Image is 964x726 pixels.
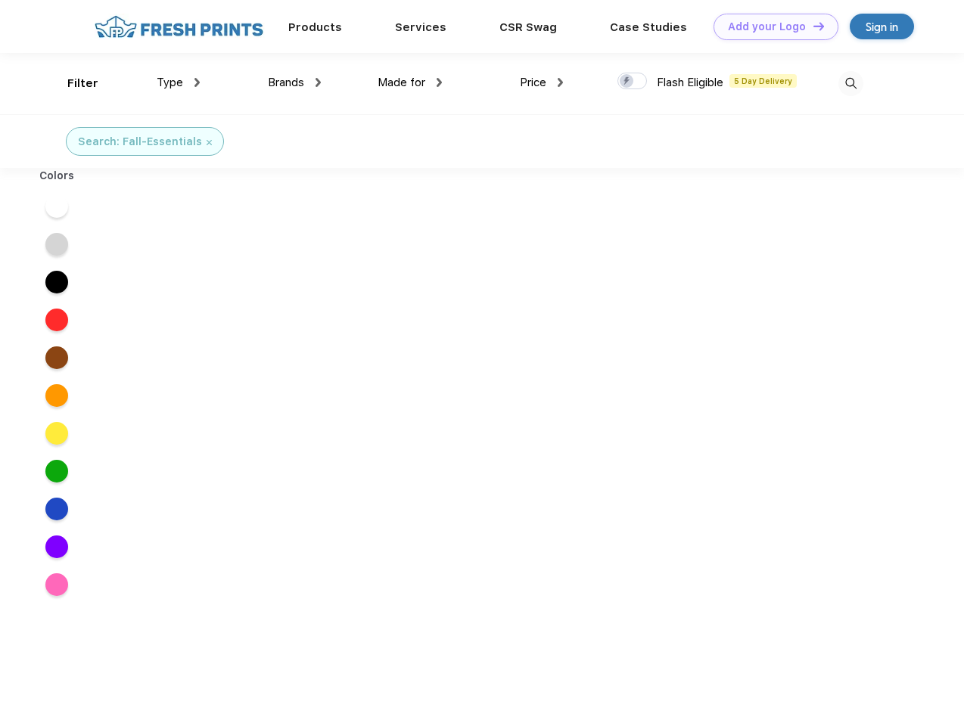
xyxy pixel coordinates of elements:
[813,22,824,30] img: DT
[316,78,321,87] img: dropdown.png
[838,71,863,96] img: desktop_search.svg
[288,20,342,34] a: Products
[850,14,914,39] a: Sign in
[207,140,212,145] img: filter_cancel.svg
[729,74,797,88] span: 5 Day Delivery
[268,76,304,89] span: Brands
[520,76,546,89] span: Price
[437,78,442,87] img: dropdown.png
[67,75,98,92] div: Filter
[657,76,723,89] span: Flash Eligible
[157,76,183,89] span: Type
[194,78,200,87] img: dropdown.png
[90,14,268,40] img: fo%20logo%202.webp
[558,78,563,87] img: dropdown.png
[378,76,425,89] span: Made for
[28,168,86,184] div: Colors
[78,134,202,150] div: Search: Fall-Essentials
[728,20,806,33] div: Add your Logo
[866,18,898,36] div: Sign in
